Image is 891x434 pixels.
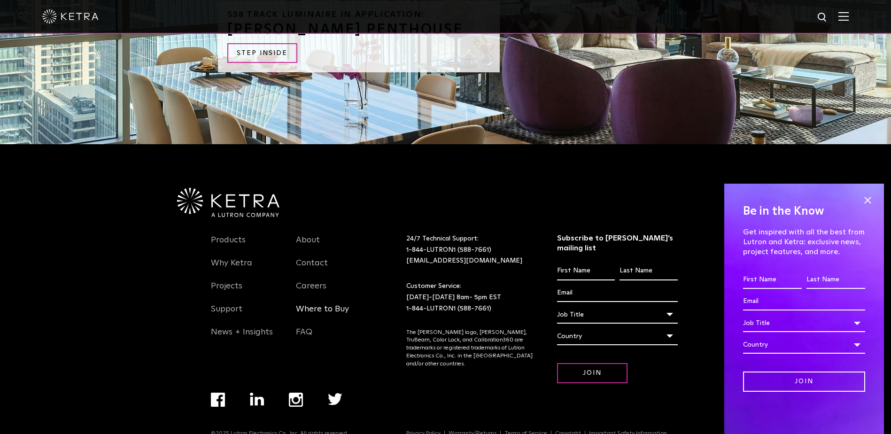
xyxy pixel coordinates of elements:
a: STEP INSIDE [227,43,297,63]
img: search icon [817,12,829,23]
div: Job Title [557,306,678,324]
img: linkedin [250,393,264,406]
a: 1-844-LUTRON1 (588-7661) [406,305,491,312]
h3: Subscribe to [PERSON_NAME]’s mailing list [557,233,678,253]
p: 24/7 Technical Support: [406,233,534,267]
input: First Name [557,262,615,280]
a: Projects [211,281,242,302]
input: First Name [743,271,802,289]
a: Careers [296,281,326,302]
a: Products [211,235,246,256]
img: instagram [289,393,303,407]
div: Country [743,336,865,354]
img: Ketra-aLutronCo_White_RGB [177,188,279,217]
input: Last Name [806,271,865,289]
a: About [296,235,320,256]
div: Country [557,327,678,345]
a: News + Insights [211,327,273,349]
img: facebook [211,393,225,407]
img: Hamburger%20Nav.svg [838,12,849,21]
div: Navigation Menu [296,233,367,349]
input: Email [557,284,678,302]
h4: Be in the Know [743,202,865,220]
p: Customer Service: [DATE]-[DATE] 8am- 5pm EST [406,281,534,314]
a: FAQ [296,327,312,349]
input: Last Name [620,262,677,280]
div: Navigation Menu [211,393,367,430]
a: Why Ketra [211,258,252,279]
img: ketra-logo-2019-white [42,9,99,23]
p: The [PERSON_NAME] logo, [PERSON_NAME], TruBeam, Color Lock, and Calibration360 are trademarks or ... [406,329,534,368]
div: Job Title [743,314,865,332]
p: Get inspired with all the best from Lutron and Ketra: exclusive news, project features, and more. [743,227,865,256]
img: twitter [328,393,342,405]
a: 1-844-LUTRON1 (588-7661) [406,247,491,253]
a: [EMAIL_ADDRESS][DOMAIN_NAME] [406,257,522,264]
a: Where to Buy [296,304,349,325]
div: Navigation Menu [211,233,282,349]
input: Join [743,372,865,392]
input: Email [743,293,865,310]
input: Join [557,363,628,383]
a: Support [211,304,242,325]
a: Contact [296,258,328,279]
